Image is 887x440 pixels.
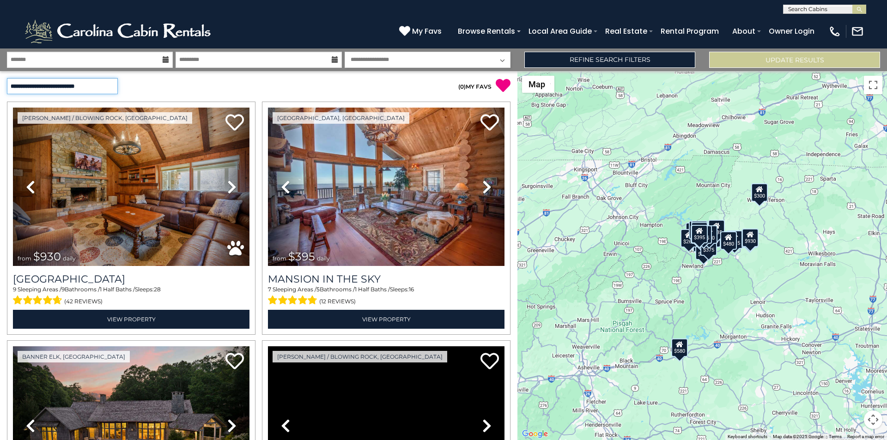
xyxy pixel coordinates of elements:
[728,434,767,440] button: Keyboard shortcuts
[268,286,271,293] span: 7
[458,83,492,90] a: (0)MY FAVS
[154,286,161,293] span: 28
[453,23,520,39] a: Browse Rentals
[100,286,135,293] span: 1 Half Baths /
[828,25,841,38] img: phone-regular-white.png
[225,352,244,372] a: Add to favorites
[524,23,596,39] a: Local Area Guide
[656,23,723,39] a: Rental Program
[13,108,249,266] img: thumbnail_163277208.jpeg
[601,23,652,39] a: Real Estate
[225,113,244,133] a: Add to favorites
[273,351,447,362] a: [PERSON_NAME] / Blowing Rock, [GEOGRAPHIC_DATA]
[23,18,215,45] img: White-1-2.png
[864,410,882,429] button: Map camera controls
[268,285,504,307] div: Sleeping Areas / Bathrooms / Sleeps:
[691,221,708,239] div: $300
[317,255,330,262] span: daily
[680,229,697,247] div: $260
[316,286,320,293] span: 5
[458,83,466,90] span: ( )
[726,230,743,248] div: $315
[460,83,464,90] span: 0
[751,183,768,201] div: $300
[61,286,65,293] span: 9
[847,434,884,439] a: Report a map error
[720,231,737,249] div: $480
[529,79,545,89] span: Map
[409,286,414,293] span: 16
[851,25,864,38] img: mail-regular-white.png
[273,112,409,124] a: [GEOGRAPHIC_DATA], [GEOGRAPHIC_DATA]
[399,25,444,37] a: My Favs
[319,295,356,307] span: (12 reviews)
[864,76,882,94] button: Toggle fullscreen view
[689,220,705,239] div: $281
[268,310,504,329] a: View Property
[520,428,550,440] a: Open this area in Google Maps (opens a new window)
[18,351,130,362] a: Banner Elk, [GEOGRAPHIC_DATA]
[829,434,842,439] a: Terms (opens in new tab)
[13,273,249,285] a: [GEOGRAPHIC_DATA]
[764,23,819,39] a: Owner Login
[691,222,708,241] div: $325
[728,23,760,39] a: About
[480,352,499,372] a: Add to favorites
[18,112,192,124] a: [PERSON_NAME] / Blowing Rock, [GEOGRAPHIC_DATA]
[273,255,286,262] span: from
[480,113,499,133] a: Add to favorites
[742,229,759,247] div: $930
[268,108,504,266] img: thumbnail_163263808.jpeg
[13,285,249,307] div: Sleeping Areas / Bathrooms / Sleeps:
[13,310,249,329] a: View Property
[695,241,712,260] div: $350
[355,286,390,293] span: 1 Half Baths /
[33,250,61,263] span: $930
[741,229,758,248] div: $315
[13,286,16,293] span: 9
[522,76,554,93] button: Change map style
[18,255,31,262] span: from
[773,434,823,439] span: Map data ©2025 Google
[288,250,315,263] span: $395
[63,255,76,262] span: daily
[64,295,103,307] span: (42 reviews)
[700,237,717,255] div: $375
[695,225,712,244] div: $435
[708,220,725,238] div: $635
[709,52,880,68] button: Update Results
[671,338,688,356] div: $580
[520,428,550,440] img: Google
[691,225,708,243] div: $395
[524,52,695,68] a: Refine Search Filters
[268,273,504,285] a: Mansion In The Sky
[13,273,249,285] h3: Appalachian Mountain Lodge
[412,25,442,37] span: My Favs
